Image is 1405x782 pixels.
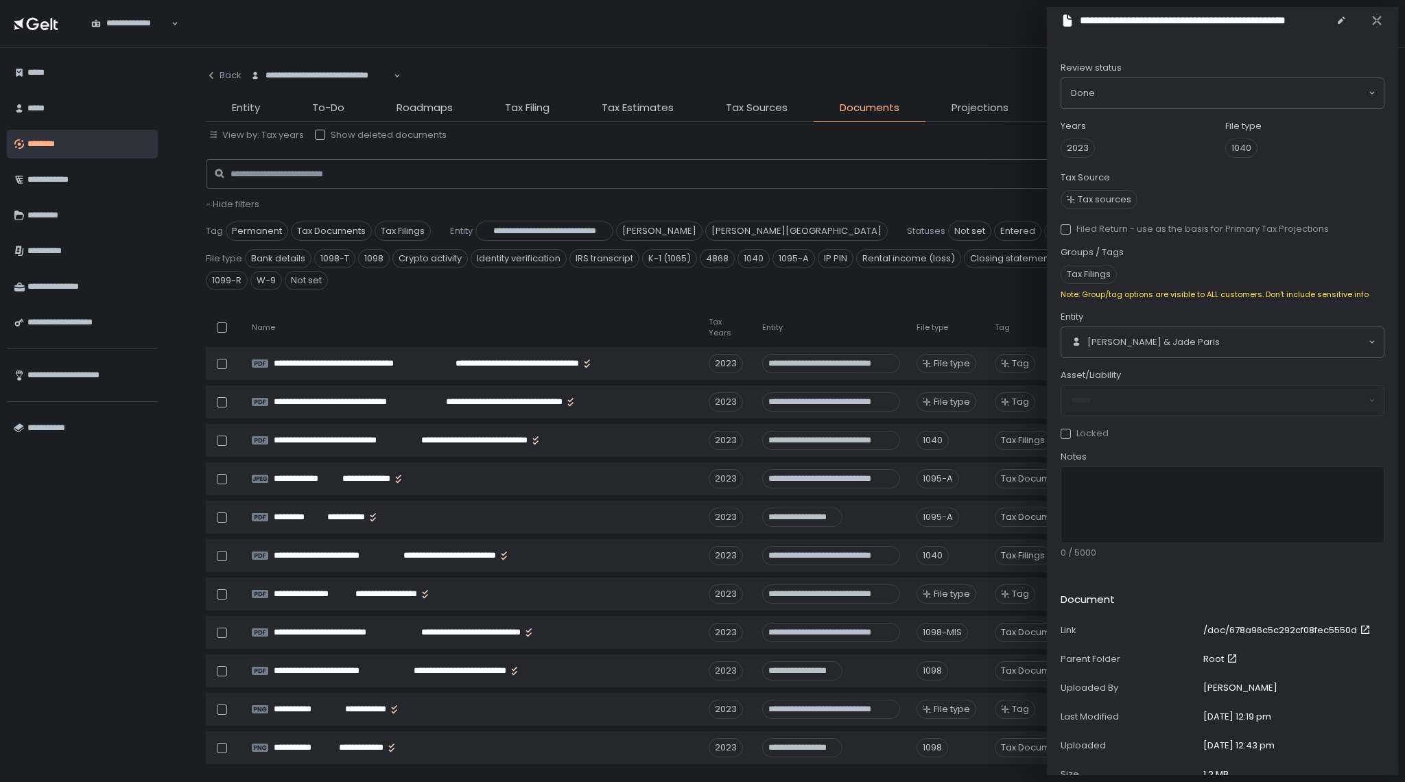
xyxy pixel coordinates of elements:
span: File type [917,322,948,333]
span: IP PIN [818,249,853,268]
span: Tax Documents [995,508,1076,527]
span: 1099-R [206,271,248,290]
span: Tax Documents [995,661,1076,680]
span: Entered [994,222,1041,241]
div: 2023 [709,661,743,680]
span: Roadmaps [397,100,453,116]
div: 2023 [709,392,743,412]
button: Back [206,62,241,89]
a: /doc/678a96c5c292cf08fec5550d [1203,624,1373,637]
span: Closing statement [964,249,1058,268]
span: Tax Filings [995,546,1051,565]
span: Tag [1012,588,1029,600]
span: Entity [1061,311,1083,323]
span: File type [934,703,970,715]
span: 2023 [1061,139,1095,158]
span: Tax Years [709,317,746,337]
span: Rental income (loss) [856,249,961,268]
div: 1.2 MB [1203,768,1229,781]
span: Tax Sources [726,100,788,116]
input: Search for option [91,29,170,43]
span: Review status [1061,62,1122,74]
span: Entity [232,100,260,116]
span: Bank details [245,249,311,268]
div: Parent Folder [1061,653,1198,665]
span: Tag [1012,357,1029,370]
span: Entity [450,225,473,237]
div: 2023 [709,738,743,757]
span: Tax Filings [375,222,431,241]
h2: Document [1061,592,1115,608]
span: To-Do [312,100,344,116]
span: Permanent [226,222,288,241]
span: 1098-T [314,249,355,268]
div: Note: Group/tag options are visible to ALL customers. Don't include sensitive info [1061,289,1384,300]
div: Search for option [241,62,401,91]
label: Groups / Tags [1061,246,1124,259]
span: 4868 [700,249,735,268]
span: Not set [948,222,991,241]
div: 1095-A [917,469,959,488]
button: - Hide filters [206,198,259,211]
div: 2023 [709,508,743,527]
span: Tax Documents [995,469,1076,488]
span: Tag [206,225,223,237]
span: Tax Filings [995,431,1051,450]
label: Tax Source [1061,171,1110,184]
div: [DATE] 12:19 pm [1203,711,1271,723]
span: File type [934,588,970,600]
div: Last Modified [1061,711,1198,723]
div: 2023 [709,546,743,565]
div: 2023 [709,584,743,604]
span: Tax Documents [995,623,1076,642]
span: Tax Estimates [602,100,674,116]
span: Statuses [907,225,945,237]
span: Asset/Liability [1061,369,1121,381]
span: 1040 [737,249,770,268]
span: [PERSON_NAME][GEOGRAPHIC_DATA] [705,222,888,241]
a: Root [1203,653,1240,665]
div: 1098 [917,738,948,757]
input: Search for option [1095,86,1367,100]
span: 1095-A [772,249,815,268]
span: Tax Documents [995,738,1076,757]
button: View by: Tax years [209,129,304,141]
span: Tax Filing [505,100,550,116]
div: 0 / 5000 [1061,547,1384,559]
div: Link [1061,624,1198,637]
input: Search for option [250,82,392,95]
span: IRS transcript [569,249,639,268]
span: Name [252,322,275,333]
span: 1098 [358,249,390,268]
div: 1040 [917,546,949,565]
span: W-9 [250,271,282,290]
div: Size [1061,768,1198,781]
span: Tag [995,322,1010,333]
div: 1098-MIS [917,623,968,642]
div: 2023 [709,623,743,642]
span: Projections [952,100,1008,116]
div: [PERSON_NAME] [1203,682,1277,694]
div: 1098 [917,661,948,680]
span: Not set [285,271,328,290]
span: Tag [1012,703,1029,715]
input: Search for option [1220,335,1367,349]
div: 2023 [709,469,743,488]
span: Notes [1061,451,1087,463]
span: Tax Filings [1061,265,1117,284]
span: Documents [840,100,899,116]
div: 2023 [709,354,743,373]
div: 2023 [709,700,743,719]
span: File type [206,252,242,265]
div: Back [206,69,241,82]
span: K-1 (1065) [642,249,697,268]
span: Duplicate [1044,222,1099,241]
span: Done [1071,86,1095,100]
span: File type [934,396,970,408]
div: Search for option [1061,327,1384,357]
div: Uploaded By [1061,682,1198,694]
span: [PERSON_NAME] [616,222,702,241]
div: 2023 [709,431,743,450]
